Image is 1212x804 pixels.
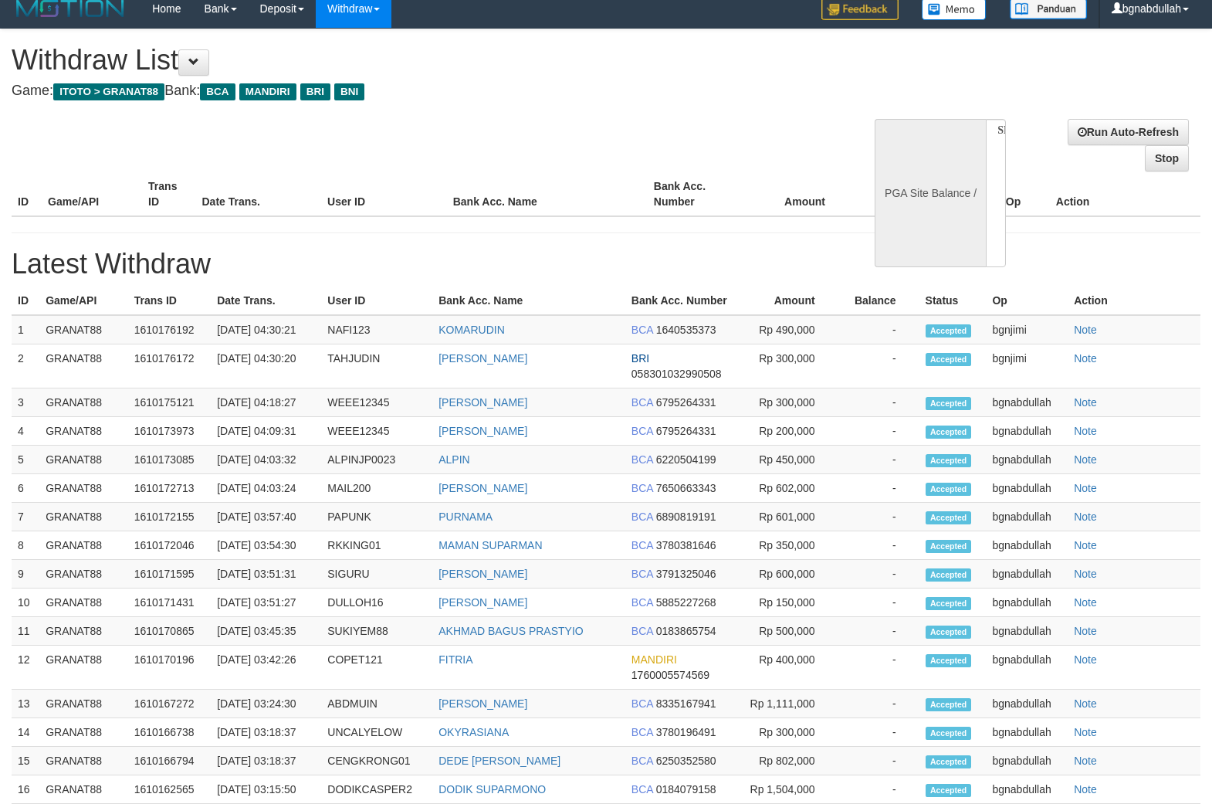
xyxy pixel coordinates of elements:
[39,446,128,474] td: GRANAT88
[1068,287,1200,315] th: Action
[321,617,432,646] td: SUKIYEM88
[39,775,128,804] td: GRANAT88
[1000,172,1050,216] th: Op
[128,617,211,646] td: 1610170865
[631,596,653,609] span: BCA
[656,596,716,609] span: 5885227268
[128,646,211,690] td: 1610170196
[838,646,919,690] td: -
[39,531,128,560] td: GRANAT88
[631,511,653,523] span: BCA
[432,287,625,315] th: Bank Acc. Name
[631,352,649,365] span: BRI
[321,690,432,718] td: ABDMUIN
[438,783,546,796] a: DODIK SUPARMONO
[211,718,321,747] td: [DATE] 03:18:37
[926,727,972,740] span: Accepted
[838,503,919,531] td: -
[838,417,919,446] td: -
[128,388,211,417] td: 1610175121
[128,775,211,804] td: 1610162565
[838,287,919,315] th: Balance
[12,690,39,718] td: 13
[986,747,1068,775] td: bgnabdullah
[211,474,321,503] td: [DATE] 04:03:24
[926,755,972,768] span: Accepted
[986,474,1068,503] td: bgnabdullah
[986,589,1068,617] td: bgnabdullah
[1074,352,1097,365] a: Note
[12,172,42,216] th: ID
[12,287,39,315] th: ID
[926,426,972,439] span: Accepted
[321,775,432,804] td: DODIKCASPER2
[631,396,653,409] span: BCA
[39,560,128,589] td: GRANAT88
[321,560,432,589] td: SIGURU
[656,697,716,710] span: 8335167941
[321,474,432,503] td: MAIL200
[438,568,527,580] a: [PERSON_NAME]
[1074,625,1097,637] a: Note
[142,172,195,216] th: Trans ID
[438,539,542,551] a: MAMAN SUPARMAN
[1074,453,1097,466] a: Note
[447,172,648,216] th: Bank Acc. Name
[1074,596,1097,609] a: Note
[39,747,128,775] td: GRANAT88
[631,368,722,380] span: 058301032990508
[12,718,39,747] td: 14
[1074,511,1097,523] a: Note
[12,249,1200,280] h1: Latest Withdraw
[438,511,493,523] a: PURNAMA
[438,482,527,494] a: [PERSON_NAME]
[838,718,919,747] td: -
[12,474,39,503] td: 6
[656,568,716,580] span: 3791325046
[12,617,39,646] td: 11
[656,783,716,796] span: 0184079158
[625,287,743,315] th: Bank Acc. Number
[39,646,128,690] td: GRANAT88
[631,755,653,767] span: BCA
[128,560,211,589] td: 1610171595
[12,531,39,560] td: 8
[39,417,128,446] td: GRANAT88
[743,474,838,503] td: Rp 602,000
[743,589,838,617] td: Rp 150,000
[875,119,986,267] div: PGA Site Balance /
[200,83,235,100] span: BCA
[12,503,39,531] td: 7
[838,474,919,503] td: -
[1074,653,1097,666] a: Note
[1074,726,1097,738] a: Note
[838,344,919,388] td: -
[239,83,296,100] span: MANDIRI
[631,653,677,666] span: MANDIRI
[743,503,838,531] td: Rp 601,000
[211,388,321,417] td: [DATE] 04:18:27
[128,531,211,560] td: 1610172046
[1074,482,1097,494] a: Note
[128,747,211,775] td: 1610166794
[743,344,838,388] td: Rp 300,000
[919,287,987,315] th: Status
[211,775,321,804] td: [DATE] 03:15:50
[300,83,330,100] span: BRI
[438,596,527,609] a: [PERSON_NAME]
[838,560,919,589] td: -
[321,718,432,747] td: UNCALYELOW
[211,315,321,344] td: [DATE] 04:30:21
[39,315,128,344] td: GRANAT88
[12,45,793,76] h1: Withdraw List
[838,531,919,560] td: -
[321,646,432,690] td: COPET121
[12,315,39,344] td: 1
[656,755,716,767] span: 6250352580
[986,560,1068,589] td: bgnabdullah
[986,446,1068,474] td: bgnabdullah
[211,589,321,617] td: [DATE] 03:51:27
[438,324,505,336] a: KOMARUDIN
[128,474,211,503] td: 1610172713
[53,83,164,100] span: ITOTO > GRANAT88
